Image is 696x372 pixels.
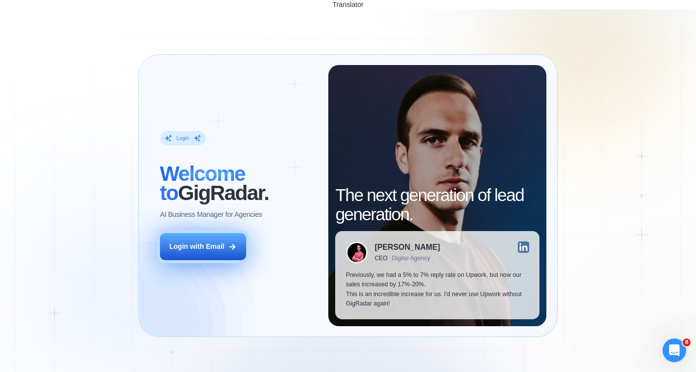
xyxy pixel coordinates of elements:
[683,338,691,346] span: 8
[169,242,224,251] div: Login with Email
[375,243,440,251] div: [PERSON_NAME]
[335,186,539,224] h2: The next generation of lead generation.
[160,210,262,219] p: AI Business Manager for Agencies
[392,255,430,262] div: Digital Agency
[176,135,189,141] div: Login
[160,162,245,204] span: Welcome to
[375,255,387,262] div: CEO
[160,165,318,203] h2: ‍ GigRadar.
[663,338,686,362] iframe: Intercom live chat
[346,271,529,309] p: Previously, we had a 5% to 7% reply rate on Upwork, but now our sales increased by 17%-20%. This ...
[160,233,246,260] button: Login with Email
[499,271,696,345] iframe: Intercom notifications сообщение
